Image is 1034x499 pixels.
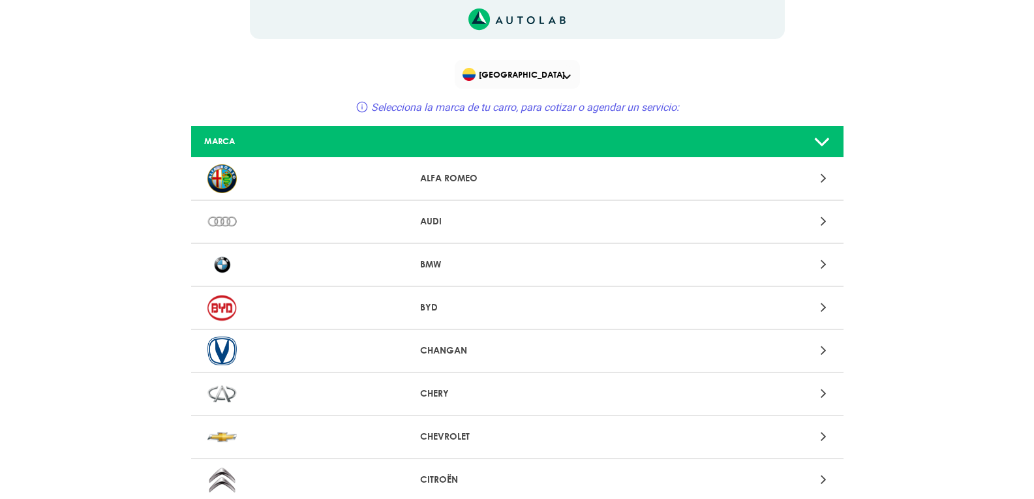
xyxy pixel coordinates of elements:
[463,65,574,83] span: [GEOGRAPHIC_DATA]
[420,301,614,314] p: BYD
[207,466,237,494] img: CITROËN
[420,473,614,487] p: CITROËN
[420,430,614,444] p: CHEVROLET
[207,380,237,408] img: CHERY
[207,423,237,451] img: CHEVROLET
[207,164,237,193] img: ALFA ROMEO
[207,294,237,322] img: BYD
[463,68,476,81] img: Flag of COLOMBIA
[420,172,614,185] p: ALFA ROMEO
[207,337,237,365] img: CHANGAN
[371,101,679,113] span: Selecciona la marca de tu carro, para cotizar o agendar un servicio:
[420,258,614,271] p: BMW
[420,344,614,357] p: CHANGAN
[194,135,410,147] div: MARCA
[455,60,580,89] div: Flag of COLOMBIA[GEOGRAPHIC_DATA]
[207,250,237,279] img: BMW
[191,126,844,158] a: MARCA
[468,12,566,25] a: Link al sitio de autolab
[420,387,614,401] p: CHERY
[420,215,614,228] p: AUDI
[207,207,237,236] img: AUDI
